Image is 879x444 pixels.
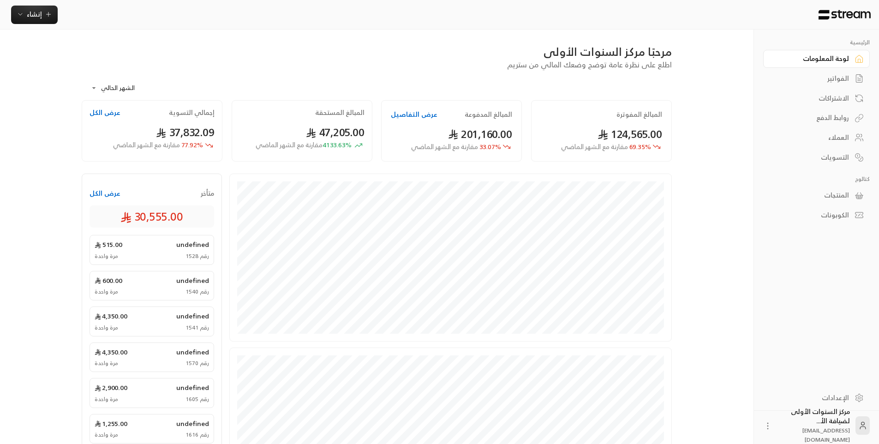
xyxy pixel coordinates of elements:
span: undefined [176,276,209,285]
span: رقم 1605 [185,396,209,403]
span: رقم 1541 [185,324,209,331]
p: الرئيسية [763,39,870,46]
span: مرة واحدة [95,252,118,260]
span: 37,832.09 [156,123,215,142]
img: Logo [818,10,872,20]
span: 2,900.00 [95,383,127,392]
a: الكوبونات [763,206,870,224]
span: مقارنة مع الشهر الماضي [561,141,628,152]
span: 4133.63 % [256,140,352,150]
span: مرة واحدة [95,431,118,438]
span: undefined [176,348,209,357]
div: الفواتير [775,74,849,83]
h2: المبالغ المفوترة [616,110,662,119]
a: الإعدادات [763,389,870,407]
span: 33.07 % [411,142,501,152]
div: الإعدادات [775,393,849,402]
span: مرة واحدة [95,396,118,403]
div: روابط الدفع [775,113,849,122]
span: رقم 1540 [185,288,209,295]
p: كتالوج [763,175,870,183]
div: الكوبونات [775,210,849,220]
span: undefined [176,383,209,392]
span: اطلع على نظرة عامة توضح وضعك المالي من ستريم [507,58,672,71]
span: مقارنة مع الشهر الماضي [411,141,478,152]
h2: المبالغ المدفوعة [465,110,512,119]
a: العملاء [763,129,870,147]
span: 4,350.00 [95,348,127,357]
span: إنشاء [27,8,42,20]
span: مقارنة مع الشهر الماضي [113,139,180,150]
span: مرة واحدة [95,324,118,331]
a: الفواتير [763,70,870,88]
span: undefined [176,312,209,321]
button: عرض الكل [90,189,120,198]
span: متأخر [201,189,214,198]
span: 47,205.00 [306,123,365,142]
span: 1,255.00 [95,419,127,428]
span: مرة واحدة [95,360,118,367]
div: مرحبًا مركز السنوات الأولى [82,44,672,59]
span: 30,555.00 [120,209,183,224]
a: لوحة المعلومات [763,50,870,68]
div: التسويات [775,153,849,162]
button: عرض التفاصيل [391,110,437,119]
span: رقم 1570 [185,360,209,367]
span: undefined [176,419,209,428]
div: الشهر الحالي [86,76,155,100]
h2: المبالغ المستحقة [315,108,365,117]
div: مركز السنوات الأولى لضيافة الأ... [778,407,850,444]
div: المنتجات [775,191,849,200]
span: 201,160.00 [448,125,513,144]
span: 69.35 % [561,142,651,152]
div: العملاء [775,133,849,142]
div: الاشتراكات [775,94,849,103]
div: لوحة المعلومات [775,54,849,63]
span: مقارنة مع الشهر الماضي [256,139,323,150]
span: مرة واحدة [95,288,118,295]
span: undefined [176,240,209,249]
span: 4,350.00 [95,312,127,321]
span: رقم 1528 [185,252,209,260]
span: 77.92 % [113,140,203,150]
button: إنشاء [11,6,58,24]
a: الاشتراكات [763,89,870,107]
a: المنتجات [763,186,870,204]
span: رقم 1616 [185,431,209,438]
h2: إجمالي التسوية [169,108,215,117]
span: 124,565.00 [598,125,662,144]
span: 515.00 [95,240,122,249]
button: عرض الكل [90,108,120,117]
a: روابط الدفع [763,109,870,127]
span: 600.00 [95,276,122,285]
a: التسويات [763,148,870,166]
